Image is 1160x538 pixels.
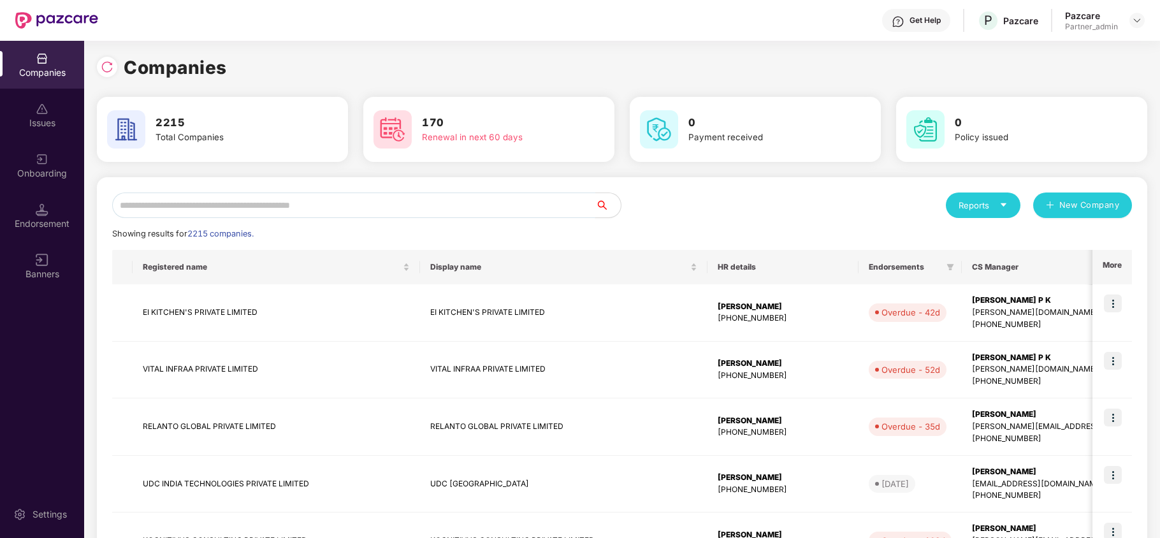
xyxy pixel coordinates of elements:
[156,131,306,144] div: Total Companies
[36,103,48,115] img: svg+xml;base64,PHN2ZyBpZD0iSXNzdWVzX2Rpc2FibGVkIiB4bWxucz0iaHR0cDovL3d3dy53My5vcmcvMjAwMC9zdmciIH...
[36,203,48,216] img: svg+xml;base64,PHN2ZyB3aWR0aD0iMTQuNSIgaGVpZ2h0PSIxNC41IiB2aWV3Qm94PSIwIDAgMTYgMTYiIGZpbGw9Im5vbm...
[36,153,48,166] img: svg+xml;base64,PHN2ZyB3aWR0aD0iMjAiIGhlaWdodD0iMjAiIHZpZXdCb3g9IjAgMCAyMCAyMCIgZmlsbD0ibm9uZSIgeG...
[420,284,707,342] td: EI KITCHEN'S PRIVATE LIMITED
[107,110,145,149] img: svg+xml;base64,PHN2ZyB4bWxucz0iaHR0cDovL3d3dy53My5vcmcvMjAwMC9zdmciIHdpZHRoPSI2MCIgaGVpZ2h0PSI2MC...
[430,262,688,272] span: Display name
[1104,294,1122,312] img: icon
[955,115,1105,131] h3: 0
[1046,201,1054,211] span: plus
[906,110,945,149] img: svg+xml;base64,PHN2ZyB4bWxucz0iaHR0cDovL3d3dy53My5vcmcvMjAwMC9zdmciIHdpZHRoPSI2MCIgaGVpZ2h0PSI2MC...
[1104,466,1122,484] img: icon
[718,358,848,370] div: [PERSON_NAME]
[1003,15,1038,27] div: Pazcare
[29,508,71,521] div: Settings
[1033,193,1132,218] button: plusNew Company
[1059,199,1120,212] span: New Company
[13,508,26,521] img: svg+xml;base64,PHN2ZyBpZD0iU2V0dGluZy0yMHgyMCIgeG1sbnM9Imh0dHA6Ly93d3cudzMub3JnLzIwMDAvc3ZnIiB3aW...
[112,229,254,238] span: Showing results for
[420,342,707,399] td: VITAL INFRAA PRIVATE LIMITED
[124,54,227,82] h1: Companies
[910,15,941,25] div: Get Help
[1132,15,1142,25] img: svg+xml;base64,PHN2ZyBpZD0iRHJvcGRvd24tMzJ4MzIiIHhtbG5zPSJodHRwOi8vd3d3LnczLm9yZy8yMDAwL3N2ZyIgd2...
[944,259,957,275] span: filter
[955,131,1105,144] div: Policy issued
[984,13,992,28] span: P
[718,472,848,484] div: [PERSON_NAME]
[881,477,909,490] div: [DATE]
[718,426,848,439] div: [PHONE_NUMBER]
[640,110,678,149] img: svg+xml;base64,PHN2ZyB4bWxucz0iaHR0cDovL3d3dy53My5vcmcvMjAwMC9zdmciIHdpZHRoPSI2MCIgaGVpZ2h0PSI2MC...
[688,115,839,131] h3: 0
[881,306,940,319] div: Overdue - 42d
[688,131,839,144] div: Payment received
[999,201,1008,209] span: caret-down
[595,193,621,218] button: search
[133,284,420,342] td: EI KITCHEN'S PRIVATE LIMITED
[133,456,420,513] td: UDC INDIA TECHNOLOGIES PRIVATE LIMITED
[892,15,904,28] img: svg+xml;base64,PHN2ZyBpZD0iSGVscC0zMngzMiIgeG1sbnM9Imh0dHA6Ly93d3cudzMub3JnLzIwMDAvc3ZnIiB3aWR0aD...
[881,363,940,376] div: Overdue - 52d
[422,115,572,131] h3: 170
[718,301,848,313] div: [PERSON_NAME]
[718,370,848,382] div: [PHONE_NUMBER]
[595,200,621,210] span: search
[718,415,848,427] div: [PERSON_NAME]
[1104,352,1122,370] img: icon
[373,110,412,149] img: svg+xml;base64,PHN2ZyB4bWxucz0iaHR0cDovL3d3dy53My5vcmcvMjAwMC9zdmciIHdpZHRoPSI2MCIgaGVpZ2h0PSI2MC...
[187,229,254,238] span: 2215 companies.
[420,456,707,513] td: UDC [GEOGRAPHIC_DATA]
[1092,250,1132,284] th: More
[422,131,572,144] div: Renewal in next 60 days
[15,12,98,29] img: New Pazcare Logo
[101,61,113,73] img: svg+xml;base64,PHN2ZyBpZD0iUmVsb2FkLTMyeDMyIiB4bWxucz0iaHR0cDovL3d3dy53My5vcmcvMjAwMC9zdmciIHdpZH...
[1104,409,1122,426] img: icon
[133,342,420,399] td: VITAL INFRAA PRIVATE LIMITED
[959,199,1008,212] div: Reports
[718,312,848,324] div: [PHONE_NUMBER]
[420,250,707,284] th: Display name
[707,250,859,284] th: HR details
[36,52,48,65] img: svg+xml;base64,PHN2ZyBpZD0iQ29tcGFuaWVzIiB4bWxucz0iaHR0cDovL3d3dy53My5vcmcvMjAwMC9zdmciIHdpZHRoPS...
[718,484,848,496] div: [PHONE_NUMBER]
[1065,10,1118,22] div: Pazcare
[946,263,954,271] span: filter
[156,115,306,131] h3: 2215
[420,398,707,456] td: RELANTO GLOBAL PRIVATE LIMITED
[36,254,48,266] img: svg+xml;base64,PHN2ZyB3aWR0aD0iMTYiIGhlaWdodD0iMTYiIHZpZXdCb3g9IjAgMCAxNiAxNiIgZmlsbD0ibm9uZSIgeG...
[133,250,420,284] th: Registered name
[1065,22,1118,32] div: Partner_admin
[869,262,941,272] span: Endorsements
[881,420,940,433] div: Overdue - 35d
[143,262,400,272] span: Registered name
[133,398,420,456] td: RELANTO GLOBAL PRIVATE LIMITED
